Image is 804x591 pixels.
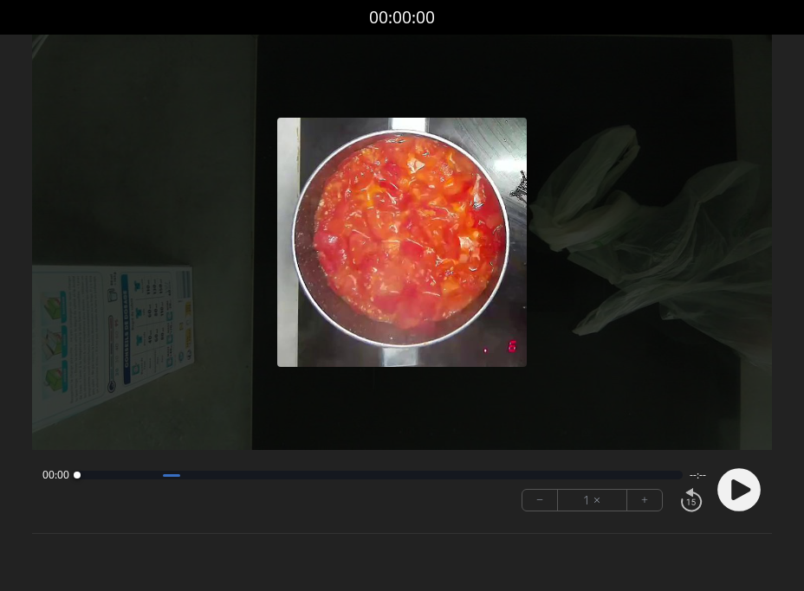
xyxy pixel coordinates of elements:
button: + [627,490,662,511]
span: --:-- [690,468,706,482]
a: 00:00:00 [369,5,435,30]
span: 00:00 [42,468,69,482]
button: − [522,490,558,511]
div: 1 × [558,490,627,511]
img: Poster Image [277,118,527,367]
